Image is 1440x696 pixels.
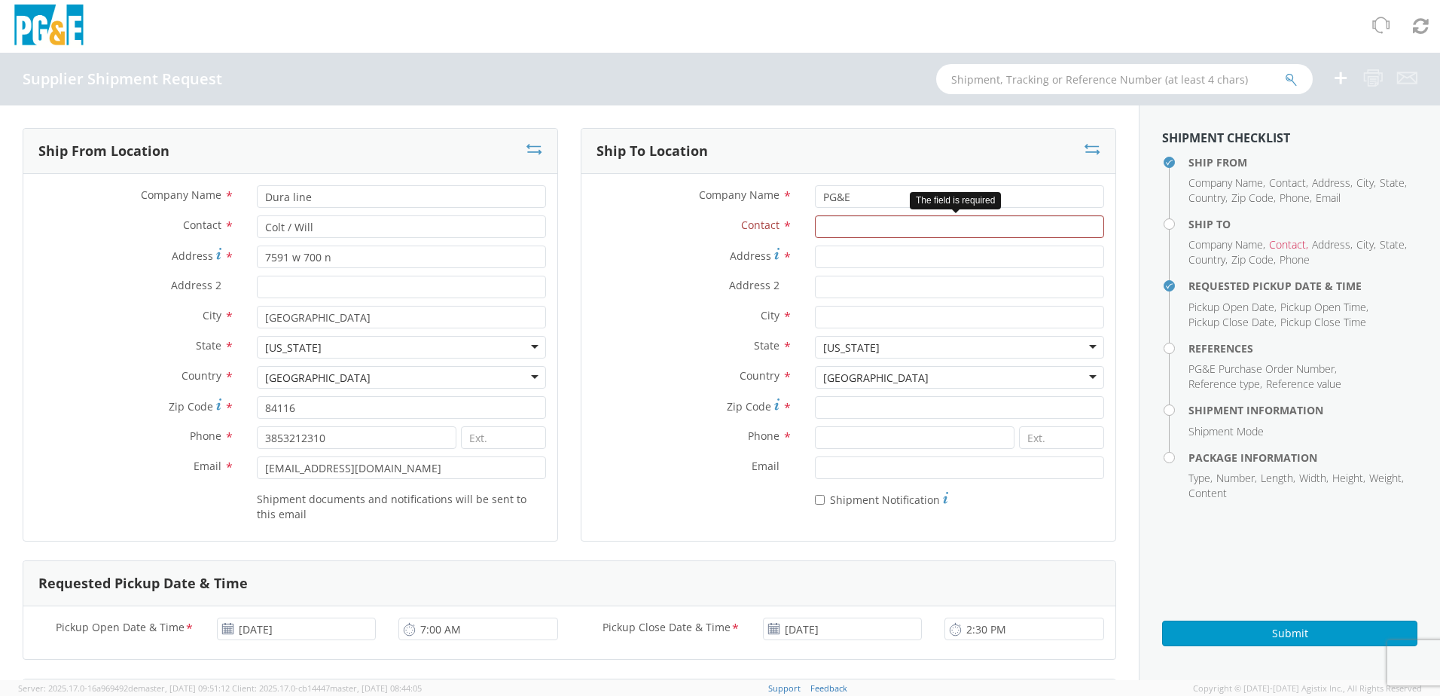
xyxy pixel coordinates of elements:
span: Phone [748,429,779,443]
img: pge-logo-06675f144f4cfa6a6814.png [11,5,87,49]
h4: References [1188,343,1417,354]
span: Contact [741,218,779,232]
span: Pickup Close Time [1280,315,1366,329]
h4: Supplier Shipment Request [23,71,222,87]
span: Reference value [1266,377,1341,391]
span: Company Name [1188,176,1263,190]
li: , [1299,471,1329,486]
input: Ext. [461,426,546,449]
input: Shipment Notification [815,495,825,505]
span: Pickup Open Date [1188,300,1274,314]
span: Type [1188,471,1210,485]
span: master, [DATE] 08:44:05 [330,682,422,694]
span: Country [1188,252,1225,267]
div: [US_STATE] [265,340,322,356]
span: Address 2 [171,278,221,292]
span: Copyright © [DATE]-[DATE] Agistix Inc., All Rights Reserved [1193,682,1422,694]
span: Reference type [1188,377,1260,391]
span: Contact [183,218,221,232]
span: Zip Code [169,399,213,414]
li: , [1269,237,1308,252]
span: Phone [190,429,221,443]
div: The field is required [910,192,1001,209]
span: Contact [1269,176,1306,190]
span: master, [DATE] 09:51:12 [138,682,230,694]
li: , [1188,315,1277,330]
input: Shipment, Tracking or Reference Number (at least 4 chars) [936,64,1313,94]
li: , [1380,176,1407,191]
li: , [1231,252,1276,267]
li: , [1280,300,1368,315]
h3: Ship From Location [38,144,169,159]
label: Shipment Notification [815,490,948,508]
li: , [1261,471,1295,486]
span: Country [182,368,221,383]
span: Content [1188,486,1227,500]
span: Length [1261,471,1293,485]
span: Address 2 [729,278,779,292]
span: PG&E Purchase Order Number [1188,362,1335,376]
span: Country [1188,191,1225,205]
span: Shipment Mode [1188,424,1264,438]
li: , [1332,471,1365,486]
label: Shipment documents and notifications will be sent to this email [257,490,546,522]
h4: Ship From [1188,157,1417,168]
span: City [1356,237,1374,252]
li: , [1188,176,1265,191]
span: Pickup Open Time [1280,300,1366,314]
span: Address [730,249,771,263]
div: [GEOGRAPHIC_DATA] [265,371,371,386]
span: State [1380,176,1405,190]
button: Submit [1162,621,1417,646]
li: , [1188,471,1213,486]
input: Ext. [1019,426,1104,449]
span: Country [740,368,779,383]
span: Email [194,459,221,473]
span: State [754,338,779,353]
li: , [1188,362,1337,377]
li: , [1280,191,1312,206]
div: [GEOGRAPHIC_DATA] [823,371,929,386]
li: , [1312,237,1353,252]
span: Zip Code [727,399,771,414]
span: Number [1216,471,1255,485]
h4: Requested Pickup Date & Time [1188,280,1417,292]
h3: Ship To Location [596,144,708,159]
div: [US_STATE] [823,340,880,356]
span: Pickup Open Date & Time [56,620,185,637]
li: , [1356,176,1376,191]
span: Zip Code [1231,191,1274,205]
li: , [1188,377,1262,392]
li: , [1188,237,1265,252]
span: City [761,308,779,322]
span: Address [1312,237,1350,252]
a: Support [768,682,801,694]
li: , [1269,176,1308,191]
span: Address [1312,176,1350,190]
span: Address [172,249,213,263]
li: , [1380,237,1407,252]
span: State [196,338,221,353]
span: City [1356,176,1374,190]
span: Contact [1269,237,1306,252]
span: Pickup Close Date [1188,315,1274,329]
span: Zip Code [1231,252,1274,267]
strong: Shipment Checklist [1162,130,1290,146]
li: , [1216,471,1257,486]
span: Height [1332,471,1363,485]
h4: Shipment Information [1188,404,1417,416]
li: , [1188,300,1277,315]
span: Company Name [699,188,779,202]
span: Pickup Close Date & Time [603,620,731,637]
span: Phone [1280,191,1310,205]
span: Weight [1369,471,1402,485]
li: , [1231,191,1276,206]
span: Email [752,459,779,473]
h4: Package Information [1188,452,1417,463]
span: Phone [1280,252,1310,267]
li: , [1356,237,1376,252]
span: Company Name [141,188,221,202]
span: Client: 2025.17.0-cb14447 [232,682,422,694]
span: Company Name [1188,237,1263,252]
a: Feedback [810,682,847,694]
